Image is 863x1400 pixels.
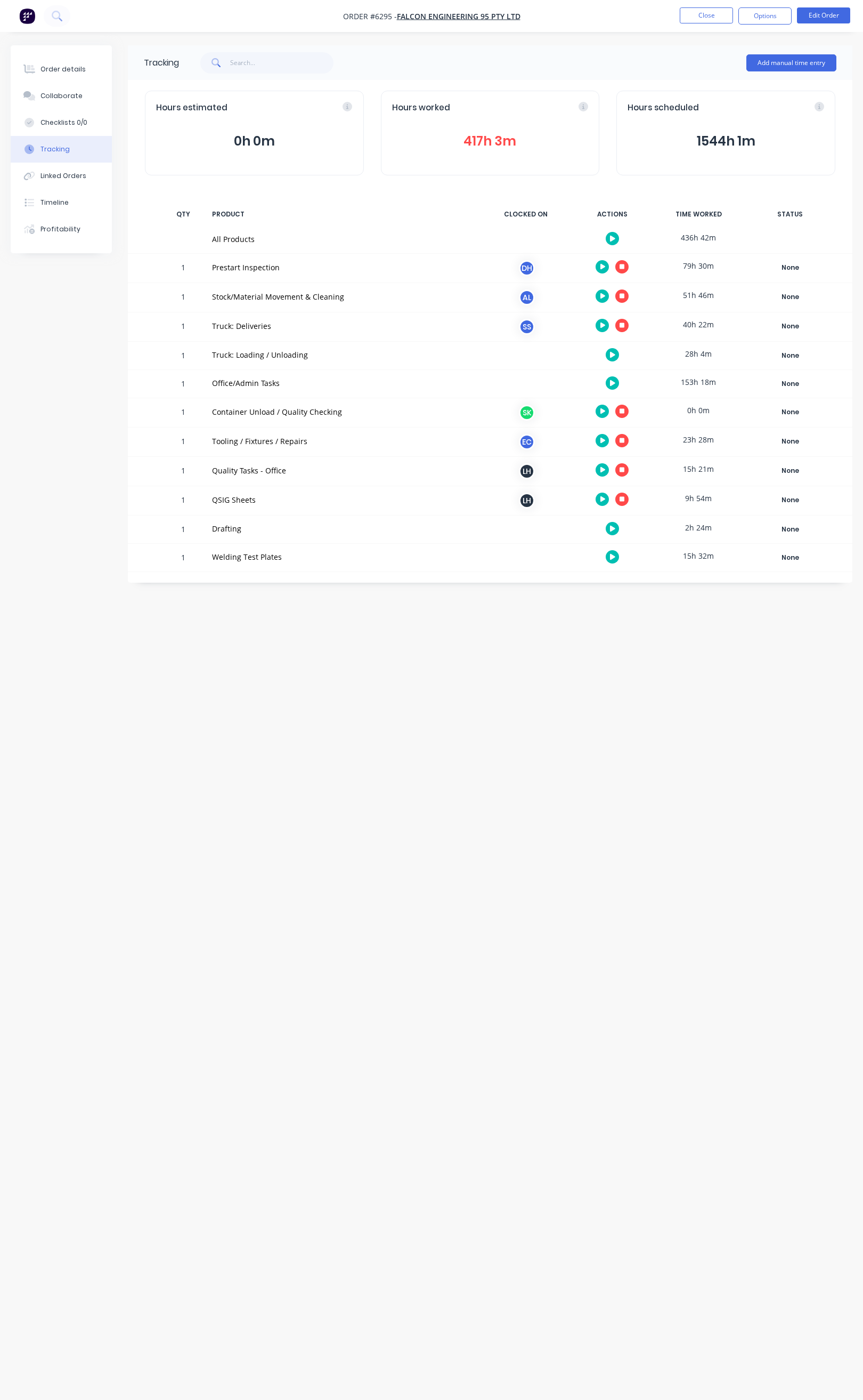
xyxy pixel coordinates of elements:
div: 1 [167,372,199,398]
div: None [752,405,828,419]
img: Factory [19,8,35,24]
div: Truck: Loading / Unloading [212,349,473,360]
div: 2h 24m [658,516,738,540]
button: None [751,463,829,478]
div: SS [519,319,535,335]
div: 1 [167,429,199,456]
div: Prestart Inspection [212,262,473,273]
div: Office/Admin Tasks [212,377,473,389]
button: None [751,348,829,363]
div: Profitability [40,224,80,234]
a: Falcon Engineering 95 Pty Ltd [397,11,520,21]
div: None [752,435,828,448]
div: None [752,261,828,275]
button: Profitability [11,216,112,243]
div: TIME WORKED [658,203,738,226]
div: None [752,290,828,304]
div: 15h 32m [658,544,738,568]
div: PRODUCT [206,203,479,226]
div: 28h 4m [658,342,738,366]
div: Tracking [40,144,70,154]
button: None [751,493,829,508]
button: Timeline [11,189,112,216]
div: 1 [167,285,199,312]
div: Tracking [144,57,179,69]
div: 1 [167,314,199,341]
button: None [751,319,829,334]
div: 15h 21m [658,457,738,481]
div: Quality Tasks - Office [212,465,473,476]
div: 1 [167,545,199,572]
button: None [751,289,829,304]
span: Hours scheduled [628,102,699,114]
div: LH [519,493,535,509]
div: QTY [167,203,199,226]
div: Stock/Material Movement & Cleaning [212,291,473,302]
div: Timeline [40,198,69,207]
div: ACTIONS [572,203,652,226]
button: None [751,405,829,420]
div: 1 [167,488,199,515]
button: 417h 3m [392,131,589,151]
div: 23h 28m [658,428,738,452]
div: Truck: Deliveries [212,320,473,332]
div: DH [519,260,535,276]
div: AL [519,289,535,305]
button: None [751,260,829,275]
button: Checklists 0/0 [11,109,112,136]
button: None [751,376,829,391]
div: Tooling / Fixtures / Repairs [212,436,473,447]
div: None [752,464,828,478]
div: Checklists 0/0 [40,118,87,127]
button: Tracking [11,136,112,163]
button: Options [738,7,792,25]
input: Search... [230,52,334,74]
div: All Products [212,234,473,245]
div: CLOCKED ON [486,203,566,226]
div: None [752,551,828,565]
div: Collaborate [40,91,83,101]
button: None [751,522,829,537]
div: Welding Test Plates [212,551,473,562]
span: Order #6295 - [343,11,397,21]
div: None [752,377,828,391]
div: None [752,349,828,363]
div: 9h 54m [658,486,738,510]
div: Order details [40,65,86,74]
div: None [752,319,828,333]
div: 436h 42m [658,226,738,250]
div: Linked Orders [40,171,86,181]
div: 1 [167,400,199,427]
div: Container Unload / Quality Checking [212,406,473,417]
div: EC [519,434,535,450]
button: Edit Order [797,7,850,23]
div: LH [519,463,535,479]
button: 0h 0m [156,131,353,151]
div: None [752,522,828,536]
button: Order details [11,56,112,83]
div: 1 [167,255,199,283]
div: 1 [167,517,199,543]
div: 51h 46m [658,283,738,307]
div: 0h 0m [658,398,738,422]
div: None [752,493,828,507]
div: 40h 22m [658,312,738,336]
button: Add manual time entry [746,54,836,71]
div: 153h 18m [658,370,738,394]
button: Linked Orders [11,163,112,189]
div: 79h 30m [658,254,738,278]
button: Close [680,7,733,23]
span: Hours worked [392,102,450,114]
div: Drafting [212,523,473,534]
div: SK [519,405,535,421]
div: 1 [167,458,199,486]
button: None [751,434,829,449]
div: QSIG Sheets [212,494,473,505]
button: 1544h 1m [628,131,824,151]
div: 1 [167,343,199,369]
div: STATUS [745,203,835,226]
button: Collaborate [11,83,112,109]
button: None [751,550,829,565]
span: Hours estimated [156,102,227,114]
